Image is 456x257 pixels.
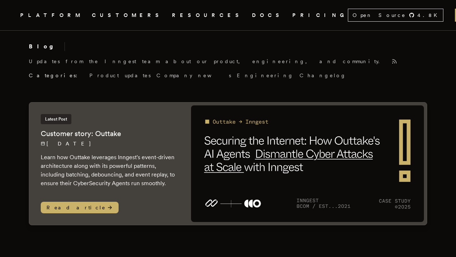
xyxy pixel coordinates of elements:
[353,12,406,19] span: Open Source
[300,72,346,79] a: Changelog
[41,153,177,188] p: Learn how Outtake leverages Inngest's event-driven architecture along with its powerful patterns,...
[41,140,177,147] p: [DATE]
[292,11,348,20] a: PRICING
[89,72,151,79] a: Product updates
[237,72,294,79] a: Engineering
[92,11,163,20] a: CUSTOMERS
[252,11,284,20] a: DOCS
[41,128,177,139] h2: Customer story: Outtake
[41,114,71,124] span: Latest Post
[191,105,424,222] img: Featured image for Customer story: Outtake blog post
[20,11,83,20] button: PLATFORM
[172,11,243,20] button: RESOURCES
[29,102,427,225] a: Latest PostCustomer story: Outtake[DATE] Learn how Outtake leverages Inngest's event-driven archi...
[29,58,384,65] p: Updates from the Inngest team about our product, engineering, and community.
[29,42,65,51] h2: Blog
[156,72,231,79] a: Company news
[41,202,119,213] span: Read article
[29,72,84,79] span: Categories:
[417,12,442,19] span: 4.8 K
